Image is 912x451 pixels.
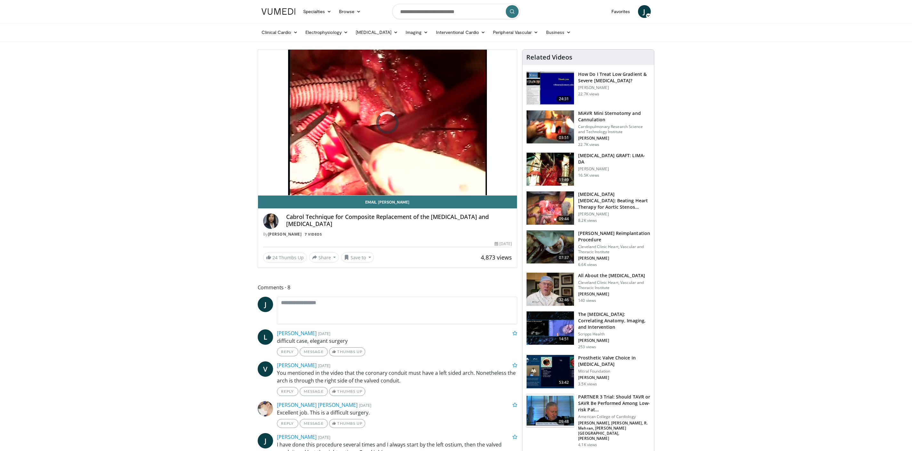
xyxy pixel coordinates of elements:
[258,297,273,312] a: J
[556,254,572,261] span: 07:37
[258,329,273,345] a: L
[527,191,574,225] img: 56195716-083d-4b69-80a2-8ad9e280a22f.150x105_q85_crop-smart_upscale.jpg
[578,92,599,97] p: 22.7K views
[258,26,302,39] a: Clinical Cardio
[277,419,298,428] a: Reply
[258,433,273,448] a: J
[578,344,596,350] p: 253 views
[578,338,650,343] p: [PERSON_NAME]
[299,5,335,18] a: Specialties
[578,191,650,210] h3: [MEDICAL_DATA] [MEDICAL_DATA]: Beating Heart Therapy for Aortic Stenos…
[578,256,650,261] p: [PERSON_NAME]
[258,50,517,196] video-js: Video Player
[526,53,572,61] h4: Related Videos
[578,218,597,223] p: 8.2K views
[526,394,650,447] a: 09:48 PARTNER 3 Trial: Should TAVR or SAVR Be Performed Among Low-risk Pat… American College of C...
[578,244,650,254] p: Cleveland Clinic Heart, Vascular and Thoracic Institute
[318,331,330,336] small: [DATE]
[578,152,650,165] h3: [MEDICAL_DATA] GRAFT: LIMA-DA
[556,297,572,303] span: 32:46
[329,387,365,396] a: Thumbs Up
[526,152,650,186] a: 11:49 [MEDICAL_DATA] GRAFT: LIMA-DA [PERSON_NAME] 16.5K views
[526,110,650,147] a: 03:51 MiAVR Mini Sternotomy and Cannulation Cardiopulmonary Research Science and Technology Insti...
[300,387,328,396] a: Message
[432,26,489,39] a: Interventional Cardio
[578,262,597,267] p: 6.6K views
[277,401,358,408] a: [PERSON_NAME] [PERSON_NAME]
[392,4,520,19] input: Search topics, interventions
[277,409,518,416] p: Excellent job. This is a difficult surgery.
[263,231,512,237] div: By
[556,177,572,183] span: 11:49
[300,347,328,356] a: Message
[527,355,574,388] img: c13cd4e7-cc08-43a8-bf5d-87f05422006e.150x105_q85_crop-smart_upscale.jpg
[556,418,572,425] span: 09:48
[277,369,518,384] p: You mentioned in the video that the coronary conduit must have a left sided arch. Nonetheless the...
[578,230,650,243] h3: [PERSON_NAME] Reimplantation Procedure
[556,96,572,102] span: 24:31
[303,232,324,237] a: 7 Videos
[527,230,574,264] img: fylOjp5pkC-GA4Zn4xMDoxOmdtO40mAx.150x105_q85_crop-smart_upscale.jpg
[527,71,574,105] img: tyLS_krZ8-0sGT9n4xMDoxOjB1O8AjAz.150x105_q85_crop-smart_upscale.jpg
[352,26,402,39] a: [MEDICAL_DATA]
[277,337,518,345] p: difficult case, elegant surgery
[329,419,365,428] a: Thumbs Up
[527,153,574,186] img: feAgcbrvkPN5ynqH4xMDoxOjA4MTsiGN.150x105_q85_crop-smart_upscale.jpg
[578,414,650,419] p: American College of Cardiology
[608,5,634,18] a: Favorites
[578,394,650,413] h3: PARTNER 3 Trial: Should TAVR or SAVR Be Performed Among Low-risk Pat…
[258,196,517,208] a: Email [PERSON_NAME]
[272,254,278,261] span: 24
[402,26,432,39] a: Imaging
[578,421,650,441] p: [PERSON_NAME], [PERSON_NAME], R. Mehran, [PERSON_NAME][GEOGRAPHIC_DATA], [PERSON_NAME]
[277,347,298,356] a: Reply
[638,5,651,18] a: J
[527,273,574,306] img: 050c7d6c-d022-4a52-9d66-de33251d15a4.150x105_q85_crop-smart_upscale.jpg
[527,311,574,345] img: 49614e5d-0bd3-4658-8e53-b1f5abcc8272.150x105_q85_crop-smart_upscale.jpg
[556,134,572,141] span: 03:51
[578,71,650,84] h3: How Do I Treat Low Gradient & Severe [MEDICAL_DATA]?
[359,402,371,408] small: [DATE]
[263,213,278,229] img: Avatar
[556,336,572,342] span: 14:51
[258,361,273,377] span: V
[578,298,596,303] p: 140 views
[277,330,317,337] a: [PERSON_NAME]
[318,363,330,368] small: [DATE]
[527,110,574,144] img: de14b145-3190-47e3-9ee4-2c8297d280f7.150x105_q85_crop-smart_upscale.jpg
[578,369,650,374] p: Mitral Foundation
[526,311,650,350] a: 14:51 The [MEDICAL_DATA]: Correlating Anatomy, Imaging, and Intervention Scripps Health [PERSON_N...
[556,216,572,222] span: 09:44
[556,379,572,386] span: 53:42
[526,191,650,225] a: 09:44 [MEDICAL_DATA] [MEDICAL_DATA]: Beating Heart Therapy for Aortic Stenos… [PERSON_NAME] 8.2K ...
[578,85,650,90] p: [PERSON_NAME]
[527,394,574,427] img: 94f2ac1a-f08e-4db4-bfa4-4b4d77706cef.150x105_q85_crop-smart_upscale.jpg
[578,110,650,123] h3: MiAVR Mini Sternotomy and Cannulation
[526,355,650,389] a: 53:42 Prosthetic Valve Choice in [MEDICAL_DATA] Mitral Foundation [PERSON_NAME] 3.5K views
[578,280,650,290] p: Cleveland Clinic Heart, Vascular and Thoracic Institute
[578,136,650,141] p: [PERSON_NAME]
[578,311,650,330] h3: The [MEDICAL_DATA]: Correlating Anatomy, Imaging, and Intervention
[262,8,295,15] img: VuMedi Logo
[268,231,302,237] a: [PERSON_NAME]
[300,419,328,428] a: Message
[489,26,542,39] a: Peripheral Vascular
[578,272,650,279] h3: All About the [MEDICAL_DATA]
[526,71,650,105] a: 24:31 How Do I Treat Low Gradient & Severe [MEDICAL_DATA]? [PERSON_NAME] 22.7K views
[277,433,317,440] a: [PERSON_NAME]
[526,230,650,267] a: 07:37 [PERSON_NAME] Reimplantation Procedure Cleveland Clinic Heart, Vascular and Thoracic Instit...
[263,253,307,262] a: 24 Thumbs Up
[578,442,597,447] p: 4.1K views
[578,124,650,134] p: Cardiopulmonary Research Science and Technology Institute
[578,375,650,380] p: [PERSON_NAME]
[542,26,575,39] a: Business
[578,355,650,367] h3: Prosthetic Valve Choice in [MEDICAL_DATA]
[258,401,273,416] img: Avatar
[329,347,365,356] a: Thumbs Up
[277,387,298,396] a: Reply
[495,241,512,247] div: [DATE]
